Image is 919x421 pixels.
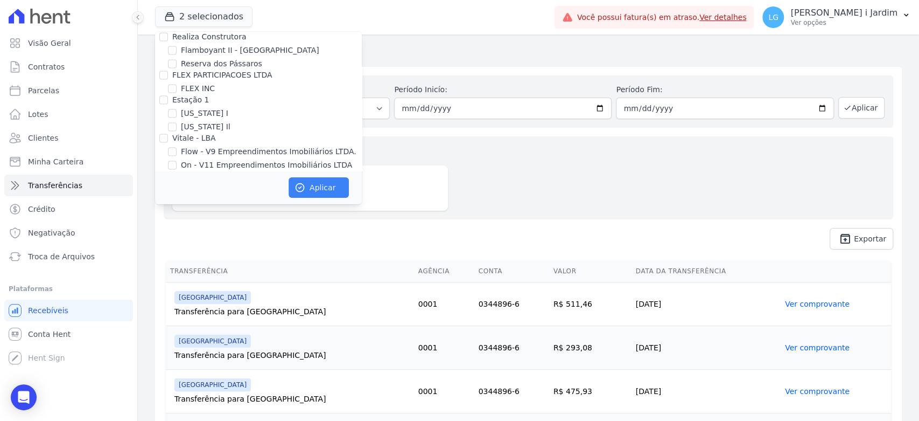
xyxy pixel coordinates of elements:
[4,222,133,244] a: Negativação
[4,246,133,267] a: Troca de Arquivos
[28,109,48,120] span: Lotes
[181,146,356,157] label: Flow - V9 Empreendimentos Imobiliários LTDA.
[174,378,251,391] span: [GEOGRAPHIC_DATA]
[172,71,272,79] label: FLEX PARTICIPACOES LTDA
[549,326,632,370] td: R$ 293,08
[4,151,133,172] a: Minha Carteira
[4,323,133,345] a: Conta Hent
[790,8,897,18] p: [PERSON_NAME] i Jardim
[785,387,850,396] a: Ver comprovante
[838,97,885,119] button: Aplicar
[181,58,262,70] label: Reserva dos Pássaros
[174,291,251,304] span: [GEOGRAPHIC_DATA]
[28,85,59,96] span: Parcelas
[474,260,549,282] th: Conta
[28,329,71,340] span: Conta Hent
[699,13,747,22] a: Ver detalhes
[785,300,850,308] a: Ver comprovante
[394,84,612,95] label: Período Inicío:
[785,343,850,352] a: Ver comprovante
[172,32,246,41] label: Realiza Construtora
[181,160,352,171] label: On - V11 Empreendimentos Imobiliários LTDA
[4,32,133,54] a: Visão Geral
[172,134,216,142] label: Vitale - LBA
[4,103,133,125] a: Lotes
[9,282,129,295] div: Plataformas
[577,12,747,23] span: Você possui fatura(s) em atraso.
[28,204,55,215] span: Crédito
[174,394,410,404] div: Transferência para [GEOGRAPHIC_DATA]
[632,370,781,413] td: [DATE]
[181,83,215,94] label: FLEX INC
[174,306,410,317] div: Transferência para [GEOGRAPHIC_DATA]
[174,335,251,348] span: [GEOGRAPHIC_DATA]
[28,251,95,262] span: Troca de Arquivos
[474,370,549,413] td: 0344896-6
[616,84,833,95] label: Período Fim:
[289,177,349,198] button: Aplicar
[174,350,410,361] div: Transferência para [GEOGRAPHIC_DATA]
[549,260,632,282] th: Valor
[28,180,82,191] span: Transferências
[549,370,632,413] td: R$ 475,93
[181,45,319,56] label: Flamboyant II - [GEOGRAPHIC_DATA]
[28,61,65,72] span: Contratos
[28,227,75,238] span: Negativação
[414,260,474,282] th: Agência
[181,121,230,133] label: [US_STATE] Il
[155,43,902,63] h2: Transferências
[474,282,549,326] td: 0344896-6
[790,18,897,27] p: Ver opções
[4,80,133,101] a: Parcelas
[181,108,228,119] label: [US_STATE] I
[632,326,781,370] td: [DATE]
[4,127,133,149] a: Clientes
[830,228,893,250] a: unarchive Exportar
[172,95,209,104] label: Estação 1
[474,326,549,370] td: 0344896-6
[155,6,252,27] button: 2 selecionados
[28,156,83,167] span: Minha Carteira
[28,133,58,143] span: Clientes
[4,175,133,196] a: Transferências
[414,370,474,413] td: 0001
[4,300,133,321] a: Recebíveis
[28,305,68,316] span: Recebíveis
[854,236,886,242] span: Exportar
[166,260,414,282] th: Transferência
[4,56,133,78] a: Contratos
[632,260,781,282] th: Data da Transferência
[414,282,474,326] td: 0001
[839,232,852,245] i: unarchive
[549,282,632,326] td: R$ 511,46
[28,38,71,49] span: Visão Geral
[4,198,133,220] a: Crédito
[414,326,474,370] td: 0001
[11,384,37,410] div: Open Intercom Messenger
[768,13,778,21] span: LG
[632,282,781,326] td: [DATE]
[754,2,919,32] button: LG [PERSON_NAME] i Jardim Ver opções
